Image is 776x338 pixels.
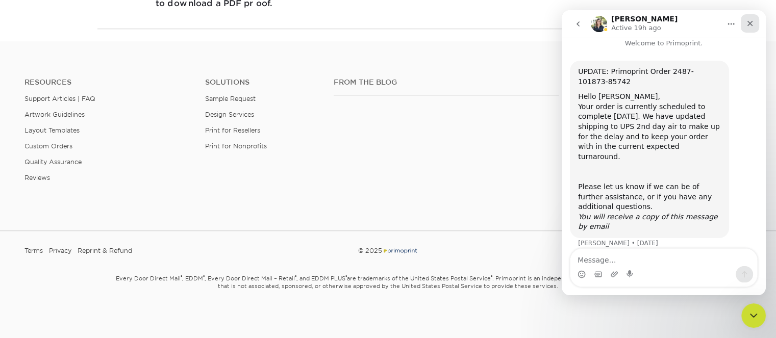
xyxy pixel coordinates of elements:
sup: ® [203,274,205,279]
a: Reprint & Refund [78,243,132,258]
a: Reviews [24,174,50,181]
img: Primoprint [382,247,418,254]
a: Design Services [205,111,254,118]
a: Support Articles | FAQ [24,95,95,102]
a: Terms [24,243,43,258]
sup: ® [181,274,182,279]
a: Print for Resellers [205,126,260,134]
div: © 2025 [264,243,512,258]
a: Print for Nonprofits [205,142,267,150]
iframe: Google Customer Reviews [3,307,87,334]
h4: From the Blog [334,78,559,87]
small: Every Door Direct Mail , EDDM , Every Door Direct Mail – Retail , and EDDM PLUS are trademarks of... [90,271,687,316]
a: Artwork Guidelines [24,111,85,118]
iframe: To enrich screen reader interactions, please activate Accessibility in Grammarly extension settings [562,10,766,295]
a: Custom Orders [24,142,72,150]
sup: ® [491,274,492,279]
a: Sample Request [205,95,256,102]
a: Quality Assurance [24,158,82,166]
h4: Solutions [205,78,319,87]
sup: ® [345,274,347,279]
h4: Resources [24,78,190,87]
sup: ® [295,274,296,279]
a: Layout Templates [24,126,80,134]
a: Privacy [49,243,71,258]
iframe: Intercom live chat [741,303,766,328]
